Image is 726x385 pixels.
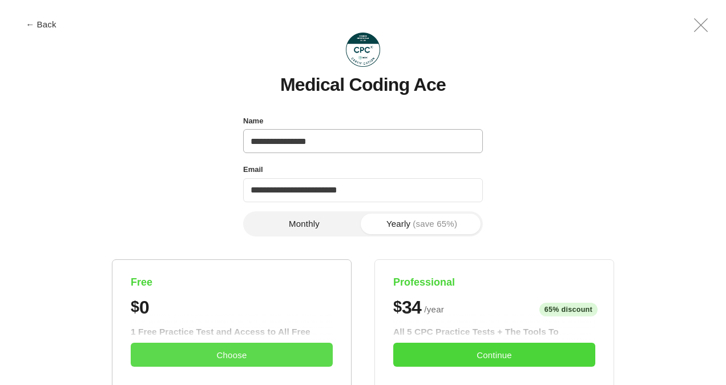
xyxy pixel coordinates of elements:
span: 65% discount [539,303,598,317]
h1: Medical Coding Ace [280,75,446,95]
img: Medical Coding Ace [346,33,380,67]
h4: Professional [393,276,595,289]
button: Continue [393,343,595,367]
button: ← Back [18,20,64,29]
button: Choose [131,343,333,367]
label: Name [243,114,263,129]
button: Monthly [245,214,363,234]
span: 34 [402,298,421,316]
span: ← [26,20,34,29]
h4: Free [131,276,333,289]
span: $ [393,298,402,316]
input: Name [243,129,483,153]
span: / year [424,303,444,316]
label: Email [243,162,263,177]
span: (save 65%) [413,219,457,228]
input: Email [243,178,483,202]
span: 0 [139,298,149,316]
span: $ [131,298,139,316]
button: Yearly(save 65%) [363,214,481,234]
